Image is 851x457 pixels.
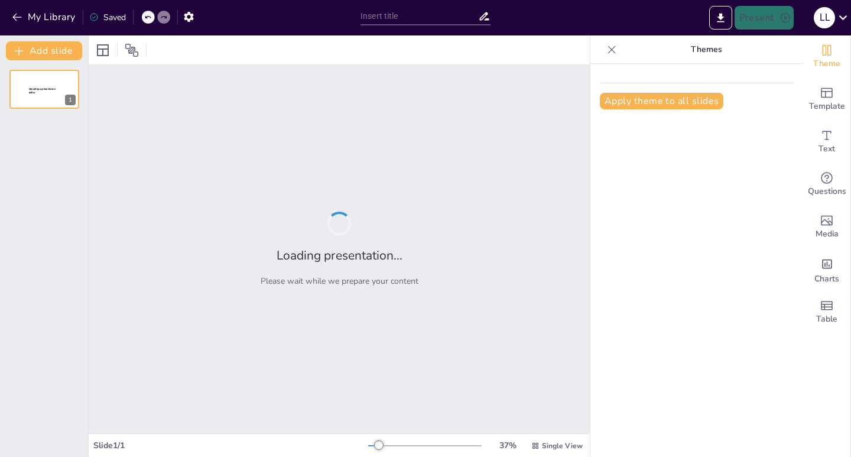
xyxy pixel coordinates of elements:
p: Please wait while we prepare your content [261,276,418,287]
div: L L [814,7,835,28]
div: Layout [93,41,112,60]
h2: Loading presentation... [277,247,402,264]
div: Slide 1 / 1 [93,440,368,451]
span: Template [809,100,845,113]
button: L L [814,6,835,30]
p: Themes [621,35,791,64]
span: Media [816,228,839,241]
input: Insert title [360,8,478,25]
button: Add slide [6,41,82,60]
div: 1 [9,70,79,109]
div: 37 % [493,440,522,451]
div: Add charts and graphs [803,248,850,291]
button: Present [735,6,794,30]
span: Sendsteps presentation editor [29,87,56,94]
span: Charts [814,273,839,286]
button: My Library [9,8,80,27]
button: Apply theme to all slides [600,93,723,109]
div: Add ready made slides [803,78,850,121]
div: 1 [65,95,76,105]
div: Add images, graphics, shapes or video [803,206,850,248]
span: Position [125,43,139,57]
span: Theme [813,57,840,70]
div: Change the overall theme [803,35,850,78]
div: Saved [89,12,126,23]
span: Single View [542,441,583,450]
span: Table [816,313,837,326]
div: Add text boxes [803,121,850,163]
button: Export to PowerPoint [709,6,732,30]
div: Add a table [803,291,850,333]
div: Get real-time input from your audience [803,163,850,206]
span: Questions [808,185,846,198]
span: Text [818,142,835,155]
